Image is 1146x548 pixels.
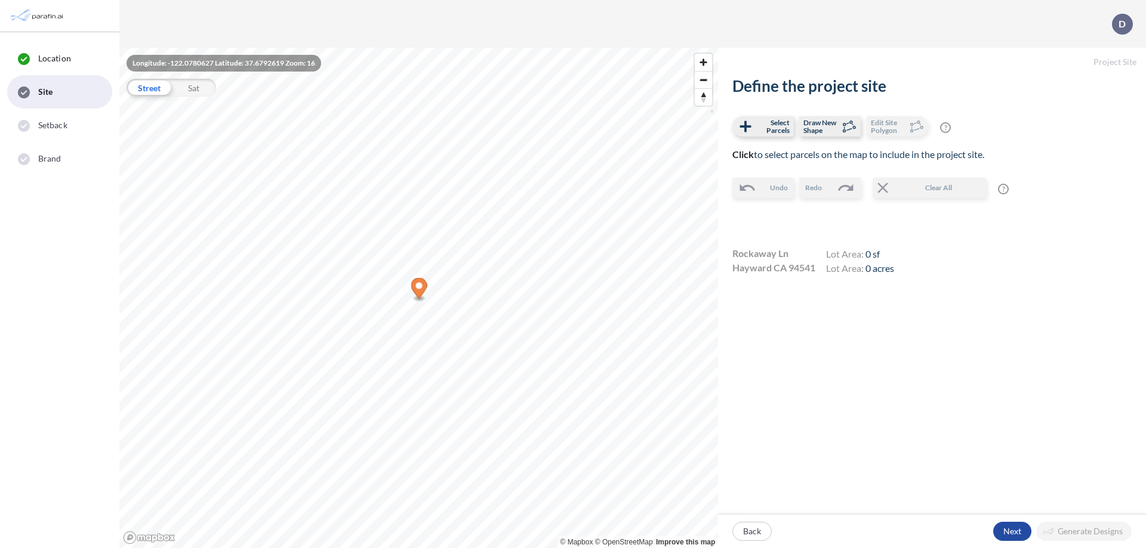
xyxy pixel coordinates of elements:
span: Clear All [892,182,985,193]
img: Parafin [9,5,67,27]
a: Mapbox homepage [123,531,175,544]
button: Clear All [873,178,986,198]
span: Redo [805,182,822,193]
p: Back [743,525,761,537]
button: Redo [799,178,861,198]
span: Setback [38,119,67,131]
h2: Define the project site [732,77,1132,95]
span: ? [998,184,1009,194]
div: Sat [171,79,216,97]
h5: Project Site [718,48,1146,77]
span: 0 acres [865,262,894,274]
p: D [1119,18,1126,29]
button: Reset bearing to north [695,88,712,106]
b: Click [732,148,754,160]
span: Brand [38,153,61,165]
div: Map marker [411,278,427,302]
canvas: Map [119,48,718,548]
h4: Lot Area: [826,262,894,277]
span: Select Parcels [754,119,790,134]
button: Undo [732,178,794,198]
span: Hayward CA 94541 [732,261,815,275]
span: Edit Site Polygon [871,119,906,134]
span: Draw New Shape [803,119,839,134]
a: Mapbox [560,538,593,546]
div: Street [127,79,171,97]
div: Longitude: -122.0780627 Latitude: 37.6792619 Zoom: 16 [127,55,321,72]
span: Site [38,86,53,98]
span: Zoom out [695,72,712,88]
span: ? [940,122,951,133]
button: Zoom out [695,71,712,88]
button: Back [732,522,772,541]
button: Next [993,522,1031,541]
span: to select parcels on the map to include in the project site. [732,148,984,160]
span: Undo [770,182,788,193]
span: 0 sf [865,248,880,259]
a: OpenStreetMap [595,538,653,546]
a: Improve this map [656,538,715,546]
span: Location [38,52,71,64]
h4: Lot Area: [826,248,894,262]
button: Zoom in [695,54,712,71]
span: Reset bearing to north [695,89,712,106]
p: Next [1003,525,1021,537]
span: Rockaway Ln [732,246,788,261]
